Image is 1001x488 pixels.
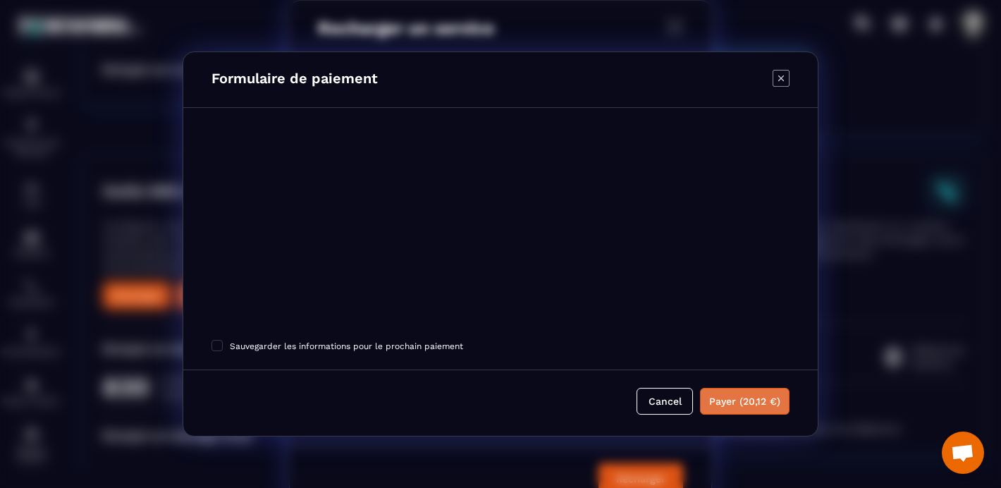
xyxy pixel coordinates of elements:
[637,388,693,415] button: Cancel
[700,388,790,415] button: Payer (20,12 €)
[230,341,463,351] span: Sauvegarder les informations pour le prochain paiement
[209,144,792,333] iframe: Cadre de saisie sécurisé pour le paiement
[211,70,378,90] h4: Formulaire de paiement
[942,432,984,474] div: Ouvrir le chat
